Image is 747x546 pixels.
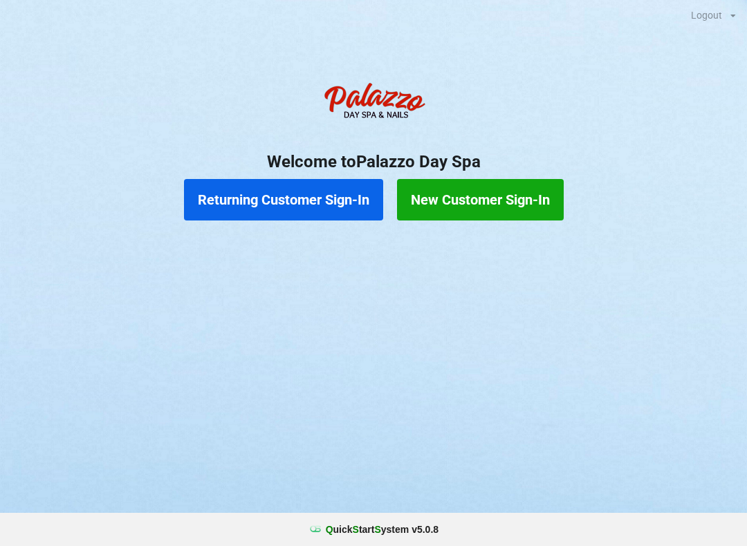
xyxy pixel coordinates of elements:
[374,524,380,535] span: S
[326,524,333,535] span: Q
[326,523,439,536] b: uick tart ystem v 5.0.8
[308,523,322,536] img: favicon.ico
[184,179,383,220] button: Returning Customer Sign-In
[397,179,564,220] button: New Customer Sign-In
[318,75,429,131] img: PalazzoDaySpaNails-Logo.png
[353,524,359,535] span: S
[691,10,722,20] div: Logout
